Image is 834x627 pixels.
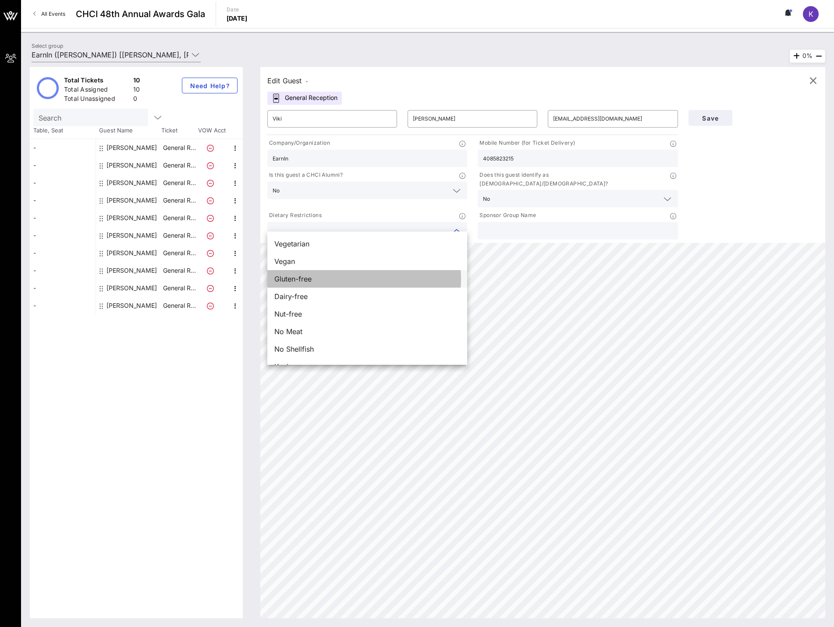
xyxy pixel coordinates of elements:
[196,126,227,135] span: VOW Acct
[478,139,575,148] p: Mobile Number (for Ticket Delivery)
[162,244,197,262] p: General R…
[106,262,157,279] div: Nakia Blackwell
[413,112,532,126] input: Last Name*
[106,157,157,174] div: Jazmin Salinas
[133,76,140,87] div: 10
[30,126,96,135] span: Table, Seat
[274,239,309,249] span: Vegetarian
[30,279,96,297] div: -
[305,78,308,85] span: -
[478,171,670,188] p: Does this guest identify as [DEMOGRAPHIC_DATA]/[DEMOGRAPHIC_DATA]?
[162,227,197,244] p: General R…
[274,256,295,267] span: Vegan
[106,192,157,209] div: Kimberly Ngiangia
[182,78,238,93] button: Need Help?
[803,6,819,22] div: K
[161,126,196,135] span: Ticket
[30,174,96,192] div: -
[274,291,308,302] span: Dairy-free
[553,112,672,126] input: Email*
[106,209,157,227] div: Kristina Hathaway
[688,110,732,126] button: Save
[30,139,96,157] div: -
[30,297,96,314] div: -
[28,7,71,21] a: All Events
[162,192,197,209] p: General R…
[162,297,197,314] p: General R…
[30,244,96,262] div: -
[267,75,308,87] div: Edit Guest
[64,94,130,105] div: Total Unassigned
[106,227,157,244] div: Kyle George
[106,139,157,157] div: Fernando Orozco
[274,274,312,284] span: Gluten-free
[227,5,248,14] p: Date
[790,50,825,63] div: 0%
[267,139,330,148] p: Company/Organization
[32,43,63,49] label: Select group
[274,361,297,372] span: Kosher
[106,279,157,297] div: Patrick Lemond
[162,279,197,297] p: General R…
[106,174,157,192] div: John Jacob Kaufman
[133,85,140,96] div: 10
[162,262,197,279] p: General R…
[189,82,230,89] span: Need Help?
[162,174,197,192] p: General R…
[267,92,342,105] div: General Reception
[274,326,302,337] span: No Meat
[106,297,157,314] div: Viki Lin
[267,171,343,180] p: Is this guest a CHCI Alumni?
[696,114,725,122] span: Save
[162,209,197,227] p: General R…
[64,85,130,96] div: Total Assigned
[30,157,96,174] div: -
[274,344,314,354] span: No Shellfish
[809,10,813,18] span: K
[76,7,205,21] span: CHCI 48th Annual Awards Gala
[30,262,96,279] div: -
[227,14,248,23] p: [DATE]
[478,211,536,220] p: Sponsor Group Name
[273,112,392,126] input: First Name*
[483,196,490,202] div: No
[274,309,302,319] span: Nut-free
[267,182,467,199] div: No
[106,244,157,262] div: Lana Lawson
[133,94,140,105] div: 0
[162,157,197,174] p: General R…
[30,227,96,244] div: -
[64,76,130,87] div: Total Tickets
[41,11,65,17] span: All Events
[30,209,96,227] div: -
[96,126,161,135] span: Guest Name
[273,188,280,194] div: No
[267,211,322,220] p: Dietary Restrictions
[30,192,96,209] div: -
[162,139,197,157] p: General R…
[478,190,678,207] div: No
